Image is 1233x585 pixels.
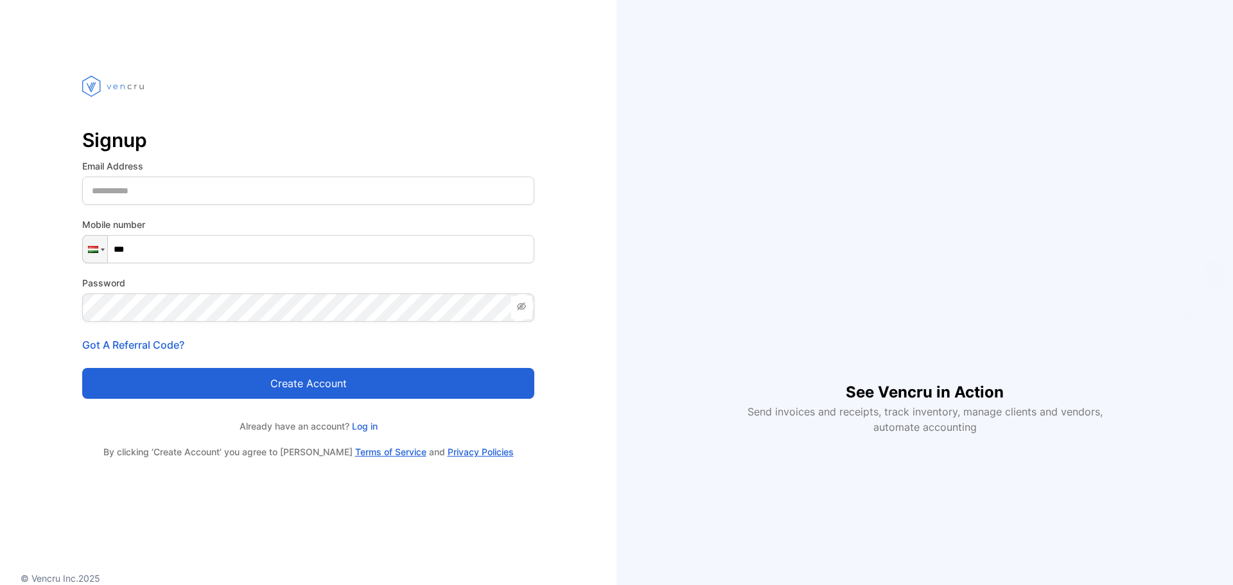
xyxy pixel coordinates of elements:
[739,151,1111,360] iframe: YouTube video player
[349,421,378,432] a: Log in
[82,446,534,458] p: By clicking ‘Create Account’ you agree to [PERSON_NAME] and
[740,404,1110,435] p: Send invoices and receipts, track inventory, manage clients and vendors, automate accounting
[83,236,107,263] div: Hungary: + 36
[846,360,1004,404] h1: See Vencru in Action
[82,368,534,399] button: Create account
[82,51,146,121] img: vencru logo
[82,159,534,173] label: Email Address
[82,218,534,231] label: Mobile number
[355,446,426,457] a: Terms of Service
[82,125,534,155] p: Signup
[82,337,534,353] p: Got A Referral Code?
[82,419,534,433] p: Already have an account?
[448,446,514,457] a: Privacy Policies
[82,276,534,290] label: Password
